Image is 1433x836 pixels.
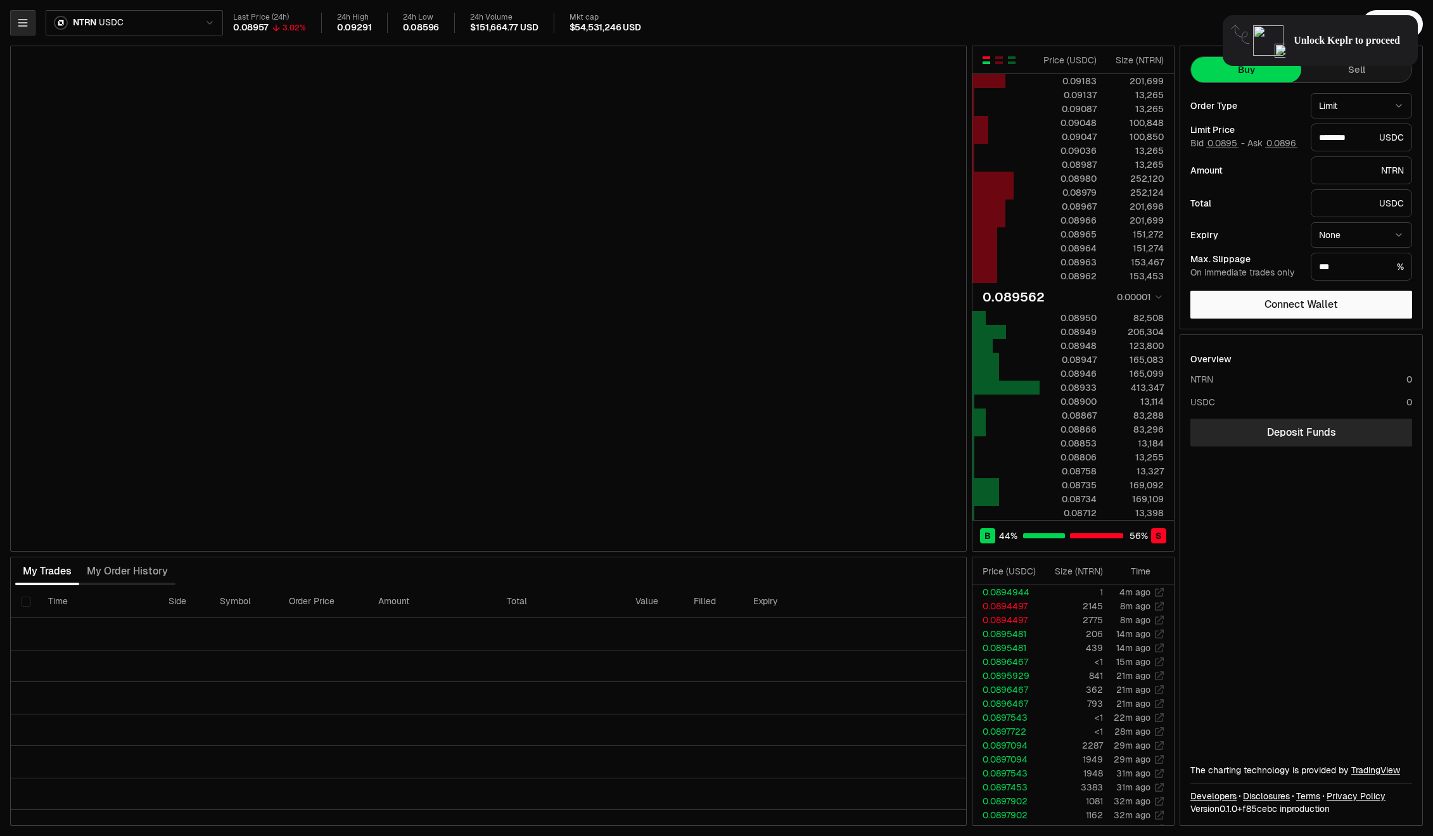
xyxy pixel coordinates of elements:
[1190,353,1232,365] div: Overview
[497,585,625,618] th: Total
[1116,782,1150,793] time: 31m ago
[743,585,859,618] th: Expiry
[21,597,31,607] button: Select all
[1107,437,1164,450] div: 13,184
[1041,627,1104,641] td: 206
[1040,381,1097,394] div: 0.08933
[972,683,1041,697] td: 0.0896467
[1107,381,1164,394] div: 413,347
[570,22,641,34] div: $54,531,246 USD
[972,711,1041,725] td: 0.0897543
[1107,144,1164,157] div: 13,265
[1040,367,1097,380] div: 0.08946
[1040,326,1097,338] div: 0.08949
[38,585,158,618] th: Time
[1296,790,1320,802] a: Terms
[1130,529,1148,542] span: 56 %
[972,725,1041,738] td: 0.0897722
[1107,395,1164,408] div: 13,114
[1107,214,1164,227] div: 201,699
[233,22,269,34] div: 0.08957
[1116,656,1150,668] time: 15m ago
[1190,255,1301,263] div: Max. Slippage
[1041,711,1104,725] td: <1
[1041,683,1104,697] td: 362
[972,669,1041,683] td: 0.0895929
[1114,795,1150,807] time: 32m ago
[972,627,1041,641] td: 0.0895481
[972,613,1041,627] td: 0.0894497
[1242,803,1277,814] span: f85cebcae6d546fd4871cee61bec42ee804b8d6e
[1206,138,1239,148] button: 0.0895
[279,585,368,618] th: Order Price
[972,738,1041,752] td: 0.0897094
[403,22,440,34] div: 0.08596
[1116,698,1150,709] time: 21m ago
[1190,373,1213,386] div: NTRN
[1040,242,1097,255] div: 0.08964
[981,55,991,65] button: Show Buy and Sell Orders
[1040,186,1097,199] div: 0.08979
[1107,312,1164,324] div: 82,508
[1114,740,1150,751] time: 29m ago
[1007,55,1017,65] button: Show Buy Orders Only
[972,808,1041,822] td: 0.0897902
[1190,267,1301,279] div: On immediate trades only
[1114,754,1150,765] time: 29m ago
[1107,465,1164,478] div: 13,327
[972,655,1041,669] td: 0.0896467
[403,13,440,22] div: 24h Low
[1116,642,1150,654] time: 14m ago
[1107,270,1164,282] div: 153,453
[1040,270,1097,282] div: 0.08962
[1040,465,1097,478] div: 0.08758
[983,565,1040,578] div: Price ( USDC )
[999,529,1017,542] span: 44 %
[1041,725,1104,738] td: <1
[972,641,1041,655] td: 0.0895481
[1294,34,1400,47] span: Unlock Keplr to proceed
[368,585,497,618] th: Amount
[1041,822,1104,836] td: 2514
[1301,57,1411,82] button: Sell
[1041,780,1104,794] td: 3383
[1040,493,1097,505] div: 0.08734
[1190,199,1301,208] div: Total
[684,585,744,618] th: Filled
[1116,628,1150,640] time: 14m ago
[1107,423,1164,436] div: 83,296
[1190,231,1301,239] div: Expiry
[1107,54,1164,66] div: Size ( NTRN )
[1116,670,1150,681] time: 21m ago
[1041,697,1104,711] td: 793
[1040,479,1097,491] div: 0.08735
[1247,138,1297,149] span: Ask
[1113,289,1164,305] button: 0.00001
[1041,599,1104,613] td: 2145
[983,288,1045,306] div: 0.089562
[1041,585,1104,599] td: 1
[1107,367,1164,380] div: 165,099
[54,16,68,30] img: ntrn.png
[1107,158,1164,171] div: 13,265
[233,13,306,22] div: Last Price (24h)
[1107,200,1164,213] div: 201,696
[1191,57,1301,82] button: Buy
[1190,291,1412,319] button: Connect Wallet
[1362,10,1423,38] button: Connect
[1156,529,1162,542] span: S
[1253,25,1283,56] img: locked-keplr-logo-128.png
[1190,138,1245,149] span: Bid -
[1107,409,1164,422] div: 83,288
[1116,768,1150,779] time: 31m ago
[972,585,1041,599] td: 0.0894944
[1265,138,1297,148] button: 0.0896
[15,559,79,584] button: My Trades
[1041,752,1104,766] td: 1949
[99,17,123,28] span: USDC
[625,585,684,618] th: Value
[972,697,1041,711] td: 0.0896467
[1327,790,1385,802] a: Privacy Policy
[1040,339,1097,352] div: 0.08948
[1120,600,1150,612] time: 8m ago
